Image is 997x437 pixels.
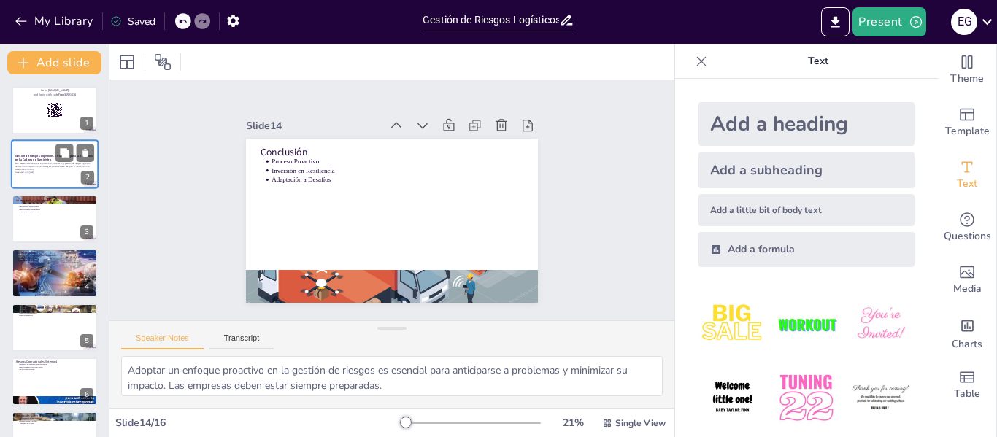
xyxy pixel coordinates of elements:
[15,154,93,162] strong: Gestión de Riesgos Logísticos: Estrategias para la Resiliencia en la Cadena de Suministro
[19,255,93,258] p: Complejidad [PERSON_NAME] de Suministro
[110,15,155,28] div: Saved
[19,417,93,420] p: Dependencia de Proveedores
[271,209,519,270] p: Proceso Proactivo
[55,144,73,162] button: Duplicate Slide
[16,251,93,255] p: Contexto Actual
[945,123,990,139] span: Template
[209,333,274,349] button: Transcript
[772,290,840,358] img: 2.jpeg
[19,314,93,317] p: Riesgos Externos
[16,414,93,418] p: Riesgos de Suministro (Proveedores)
[11,140,99,190] div: 2
[80,225,93,239] div: 3
[713,44,923,79] p: Text
[48,89,69,93] strong: [DOMAIN_NAME]
[80,280,93,293] div: 4
[950,71,984,87] span: Theme
[698,194,915,226] div: Add a little bit of body text
[19,312,93,314] p: Riesgos Operacionales
[11,9,99,33] button: My Library
[77,144,94,162] button: Delete Slide
[938,149,996,201] div: Add text boxes
[121,333,204,349] button: Speaker Notes
[16,360,93,364] p: Riesgos Operacionales (Internos)
[19,257,93,260] p: Ejemplos de Disrupciones
[954,386,980,402] span: Table
[938,44,996,96] div: Change the overall theme
[19,260,93,263] p: Preparación y Resiliencia
[115,416,401,430] div: Slide 14 / 16
[698,152,915,188] div: Add a subheading
[7,51,101,74] button: Add slide
[938,96,996,149] div: Add ready made slides
[12,249,98,297] div: 4
[953,281,982,297] span: Media
[938,201,996,254] div: Get real-time input from your audience
[19,208,93,211] p: Impacto en la Rentabilidad
[19,205,93,208] p: Importancia en la Gestión
[15,171,94,174] p: Generated with [URL]
[938,306,996,359] div: Add charts and graphs
[19,211,93,214] p: Estrategias de Mitigación
[19,363,93,366] p: Ejemplos de Riesgos Operacionales
[821,7,850,36] button: Export to PowerPoint
[423,9,559,31] input: Insert title
[269,200,517,261] p: Inversión en Resiliencia
[266,191,515,252] p: Adaptación a Desafíos
[272,213,532,281] p: Conclusión
[16,93,93,97] p: and login with code
[615,417,666,429] span: Single View
[938,359,996,411] div: Add a table
[15,163,94,171] p: Esta presentación aborda la identificación, clasificación y gestión de riesgos logísticos, destac...
[12,86,98,134] div: 1
[19,366,93,368] p: Impacto de la Rotura de Stock
[957,176,977,192] span: Text
[16,198,93,203] p: Introducción: La Vulnerabilidad de la Logística
[16,88,93,93] p: Go to
[555,416,590,430] div: 21 %
[19,368,93,371] p: Fallas Tecnológicas
[944,228,991,244] span: Questions
[852,7,925,36] button: Present
[19,203,93,206] p: Definición de Riesgo Logístico
[80,117,93,130] div: 1
[698,364,766,432] img: 4.jpeg
[115,50,139,74] div: Layout
[698,290,766,358] img: 1.jpeg
[80,334,93,347] div: 5
[698,102,915,146] div: Add a heading
[80,388,93,401] div: 6
[121,356,663,396] textarea: Adoptar un enfoque proactivo en la gestión de riesgos es esencial para anticiparse a problemas y ...
[847,364,915,432] img: 6.jpeg
[952,336,982,352] span: Charts
[154,53,172,71] span: Position
[19,309,93,312] p: Clasificación de Riesgos
[951,9,977,35] div: E G
[698,232,915,267] div: Add a formula
[12,303,98,352] div: 5
[951,7,977,36] button: E G
[417,236,552,278] div: Slide 14
[772,364,840,432] img: 5.jpeg
[19,422,93,425] p: Aumento de Costes
[16,305,93,309] p: Clasificación y Tipos de Riesgos Logísticos
[847,290,915,358] img: 3.jpeg
[19,419,93,422] p: Evaluación de Calidad
[938,254,996,306] div: Add images, graphics, shapes or video
[81,171,94,185] div: 2
[12,357,98,406] div: 6
[12,195,98,243] div: 3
